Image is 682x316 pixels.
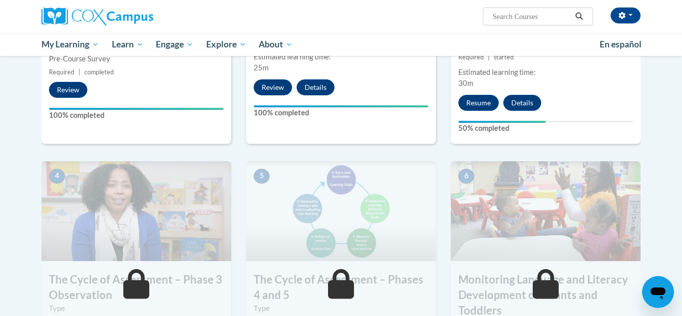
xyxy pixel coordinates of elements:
[254,107,428,118] label: 100% completed
[458,53,484,61] span: Required
[259,38,293,50] span: About
[49,110,224,121] label: 100% completed
[254,79,292,95] button: Review
[458,95,499,111] button: Resume
[41,7,231,25] a: Cox Campus
[35,33,105,56] a: My Learning
[246,272,436,303] h3: The Cycle of Assessment – Phases 4 and 5
[488,53,490,61] span: |
[458,121,546,123] div: Your progress
[254,169,270,184] span: 5
[49,68,74,76] span: Required
[297,79,335,95] button: Details
[642,276,674,308] iframe: Button to launch messaging window
[156,38,193,50] span: Engage
[105,33,150,56] a: Learn
[78,68,80,76] span: |
[84,68,114,76] span: completed
[503,95,541,111] button: Details
[41,38,99,50] span: My Learning
[49,82,87,98] button: Review
[26,33,656,56] div: Main menu
[494,53,514,61] span: started
[200,33,253,56] a: Explore
[206,38,246,50] span: Explore
[49,303,224,314] label: Type
[41,161,231,261] img: Course Image
[611,7,641,23] button: Account Settings
[572,10,587,22] button: Search
[254,51,428,62] div: Estimated learning time:
[112,38,143,50] span: Learn
[458,67,633,78] div: Estimated learning time:
[492,10,572,22] input: Search Courses
[254,303,428,314] label: Type
[458,79,473,87] span: 30m
[246,161,436,261] img: Course Image
[49,53,224,64] div: Pre-Course Survey
[254,105,428,107] div: Your progress
[254,63,269,72] span: 25m
[458,123,633,134] label: 50% completed
[149,33,200,56] a: Engage
[600,39,642,49] span: En español
[593,34,648,55] a: En español
[253,33,300,56] a: About
[451,161,641,261] img: Course Image
[458,169,474,184] span: 6
[41,272,231,303] h3: The Cycle of Assessment – Phase 3 Observation
[49,169,65,184] span: 4
[49,108,224,110] div: Your progress
[41,7,153,25] img: Cox Campus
